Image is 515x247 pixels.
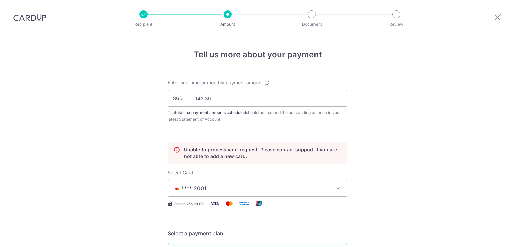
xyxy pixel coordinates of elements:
input: 0.00 [168,90,347,107]
img: MASTERCARD [173,186,181,191]
img: Mastercard [223,199,236,208]
iframe: Opens a widget where you can find more information [472,227,508,244]
p: Unable to process your request. Please contact support if you are not able to add a new card. [184,146,342,160]
span: SGD [173,95,190,102]
h5: Select a payment plan [168,229,347,237]
img: American Express [237,199,251,208]
p: Review [371,21,421,28]
p: Recipient [119,21,168,28]
h4: Tell us more about your payment [168,49,347,61]
div: The should not exceed the outstanding balance in your latest Statement of Account. [168,109,347,123]
img: CardUp [13,13,46,21]
span: translation missing: en.payables.payment_networks.credit_card.summary.labels.select_card [168,170,193,175]
p: Amount [203,21,252,28]
b: total tax payment amounts scheduled [175,110,246,115]
img: Visa [208,199,221,208]
img: Union Pay [252,199,266,208]
p: Document [287,21,337,28]
span: Secure 256-bit SSL [174,201,205,207]
span: Enter one-time or monthly payment amount [168,79,263,86]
